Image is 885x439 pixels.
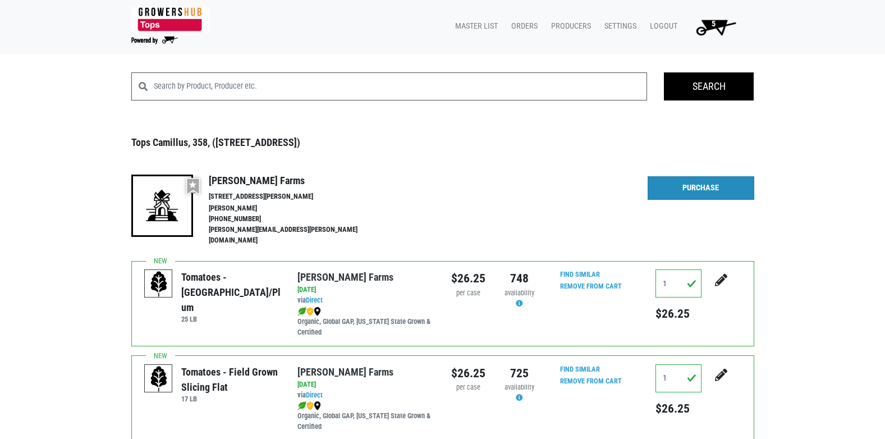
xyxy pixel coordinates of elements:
[297,285,434,295] div: [DATE]
[209,203,382,214] li: [PERSON_NAME]
[297,390,434,401] div: via
[712,19,716,29] span: 5
[542,16,595,37] a: Producers
[641,16,682,37] a: Logout
[505,383,534,391] span: availability
[314,307,321,316] img: map_marker-0e94453035b3232a4d21701695807de9.png
[502,269,536,287] div: 748
[209,214,382,225] li: [PHONE_NUMBER]
[297,306,434,338] div: Organic, Global GAP, [US_STATE] State Grown & Certified
[297,307,306,316] img: leaf-e5c59151409436ccce96b2ca1b28e03c.png
[131,7,209,31] img: 279edf242af8f9d49a69d9d2afa010fb.png
[595,16,641,37] a: Settings
[451,382,485,393] div: per case
[306,296,323,304] a: Direct
[297,379,434,390] div: [DATE]
[505,289,534,297] span: availability
[502,364,536,382] div: 725
[131,36,178,44] img: Powered by Big Wheelbarrow
[297,401,306,410] img: leaf-e5c59151409436ccce96b2ca1b28e03c.png
[131,175,193,236] img: 19-7441ae2ccb79c876ff41c34f3bd0da69.png
[209,175,382,187] h4: [PERSON_NAME] Farms
[181,269,281,315] div: Tomatoes - [GEOGRAPHIC_DATA]/Plum
[553,280,629,293] input: Remove From Cart
[648,176,754,200] a: Purchase
[181,364,281,395] div: Tomatoes - Field Grown Slicing Flat
[691,16,741,38] img: Cart
[451,364,485,382] div: $26.25
[451,288,485,299] div: per case
[502,16,542,37] a: Orders
[209,225,382,246] li: [PERSON_NAME][EMAIL_ADDRESS][PERSON_NAME][DOMAIN_NAME]
[131,136,754,149] h3: Tops Camillus, 358, ([STREET_ADDRESS])
[553,375,629,388] input: Remove From Cart
[655,307,701,321] h5: $26.25
[297,295,434,306] div: via
[664,72,754,100] input: Search
[655,269,701,298] input: Qty
[297,400,434,432] div: Organic, Global GAP, [US_STATE] State Grown & Certified
[451,269,485,287] div: $26.25
[306,391,323,399] a: Direct
[181,395,281,403] h6: 17 LB
[297,366,393,378] a: [PERSON_NAME] Farms
[306,401,314,410] img: safety-e55c860ca8c00a9c171001a62a92dabd.png
[655,401,701,416] h5: $26.25
[655,364,701,392] input: Qty
[560,270,600,278] a: Find Similar
[560,365,600,373] a: Find Similar
[306,307,314,316] img: safety-e55c860ca8c00a9c171001a62a92dabd.png
[209,191,382,202] li: [STREET_ADDRESS][PERSON_NAME]
[145,365,173,393] img: placeholder-variety-43d6402dacf2d531de610a020419775a.svg
[145,270,173,298] img: placeholder-variety-43d6402dacf2d531de610a020419775a.svg
[154,72,648,100] input: Search by Product, Producer etc.
[181,315,281,323] h6: 25 LB
[297,271,393,283] a: [PERSON_NAME] Farms
[446,16,502,37] a: Master List
[682,16,745,38] a: 5
[314,401,321,410] img: map_marker-0e94453035b3232a4d21701695807de9.png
